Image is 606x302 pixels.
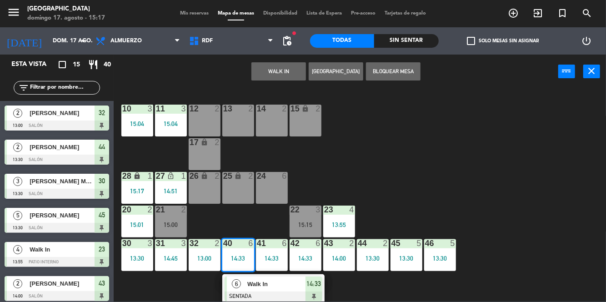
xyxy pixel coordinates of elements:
i: power_settings_new [581,35,592,46]
span: [PERSON_NAME] Manterola [30,176,95,186]
i: lock [200,138,208,146]
i: lock [301,105,309,112]
div: Todas [310,34,375,48]
div: 2 [215,239,220,247]
div: Sin sentar [374,34,439,48]
i: lock [133,172,141,180]
div: 1 [147,172,153,180]
div: 13:55 [323,221,355,228]
span: [PERSON_NAME] [30,211,95,220]
label: Solo mesas sin asignar [467,37,539,45]
div: 15:04 [155,121,187,127]
div: 3 [181,105,186,113]
input: Filtrar por nombre... [29,83,100,93]
div: 13:30 [391,255,422,262]
i: lock [234,172,242,180]
i: power_input [561,65,572,76]
div: 4 [349,206,355,214]
button: close [583,65,600,78]
span: 32 [99,107,105,118]
span: 14:33 [306,278,321,289]
i: filter_list [18,82,29,93]
div: 5 [450,239,456,247]
button: [GEOGRAPHIC_DATA] [309,62,363,81]
span: Lista de Espera [302,11,346,16]
span: 23 [99,244,105,255]
div: 2 [349,239,355,247]
span: 40 [104,60,111,70]
div: 13:30 [357,255,389,262]
span: Tarjetas de regalo [380,11,431,16]
div: 13:30 [121,255,153,262]
i: turned_in_not [557,8,568,19]
button: menu [7,5,20,22]
span: Mapa de mesas [213,11,259,16]
div: 13:00 [189,255,220,262]
span: 2 [13,143,22,152]
span: 6 [232,279,241,288]
div: Esta vista [5,59,65,70]
div: 6 [248,239,254,247]
span: Walk In [247,279,306,289]
div: 2 [147,206,153,214]
span: Pre-acceso [346,11,380,16]
div: 15:01 [121,221,153,228]
div: 5 [416,239,422,247]
div: 15 [290,105,291,113]
div: 14:51 [155,188,187,194]
span: 43 [99,278,105,289]
div: 6 [282,239,287,247]
div: 2 [215,105,220,113]
i: add_circle_outline [508,8,519,19]
i: close [586,65,597,76]
span: Almuerzo [110,38,142,44]
div: 3 [147,239,153,247]
span: Disponibilidad [259,11,302,16]
div: 42 [290,239,291,247]
div: 20 [122,206,123,214]
div: 14:00 [323,255,355,262]
div: 6 [282,172,287,180]
div: [GEOGRAPHIC_DATA] [27,5,105,14]
div: 45 [391,239,392,247]
span: 45 [99,210,105,221]
div: 15:17 [121,188,153,194]
div: 2 [215,138,220,146]
div: 22 [290,206,291,214]
div: 2 [215,172,220,180]
div: 3 [147,105,153,113]
i: lock_open [167,172,175,180]
div: 43 [324,239,325,247]
div: 15:04 [121,121,153,127]
span: 2 [13,279,22,288]
i: exit_to_app [532,8,543,19]
span: [PERSON_NAME] [30,142,95,152]
i: crop_square [57,59,68,70]
div: 13 [223,105,224,113]
span: pending_actions [282,35,293,46]
div: 3 [181,239,186,247]
div: domingo 17. agosto - 15:17 [27,14,105,23]
div: 2 [282,105,287,113]
span: 3 [13,177,22,186]
i: restaurant [88,59,99,70]
div: 6 [316,239,321,247]
div: 2 [248,105,254,113]
div: 14:33 [256,255,288,262]
div: 15:00 [155,221,187,228]
div: 28 [122,172,123,180]
div: 14:33 [290,255,321,262]
div: 3 [316,206,321,214]
span: 5 [13,211,22,220]
span: 30 [99,176,105,186]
